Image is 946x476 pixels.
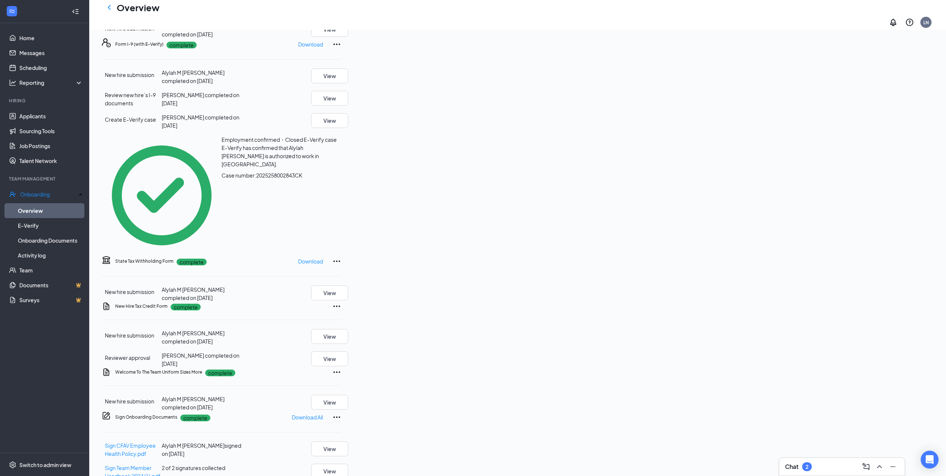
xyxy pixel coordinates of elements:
svg: ChevronUp [875,462,884,471]
svg: Collapse [72,8,79,15]
h5: Sign Onboarding Documents [115,414,177,421]
button: View [311,441,348,456]
svg: Ellipses [332,413,341,422]
button: ChevronUp [874,461,885,473]
button: View [311,113,348,128]
h5: New Hire Tax Credit Form [115,303,168,310]
svg: Notifications [889,18,898,27]
h5: Form I-9 (with E-Verify) [115,41,164,48]
button: Download [298,255,323,267]
span: Alylah M [PERSON_NAME] completed on [DATE] [162,396,225,410]
svg: ChevronLeft [105,3,114,12]
a: Team [19,263,83,278]
span: 2 of 2 signatures collected [162,464,225,471]
a: DocumentsCrown [19,278,83,293]
button: Download [298,38,323,50]
a: Sign CFAV Employee Health Policy.pdf [105,442,156,457]
div: Onboarding [20,191,77,198]
a: E-Verify [18,218,83,233]
button: View [311,68,348,83]
span: Employment confirmed・Closed E-Verify case [222,136,337,143]
a: SurveysCrown [19,293,83,307]
span: Review new hire’s I-9 documents [105,92,156,106]
div: Alylah M [PERSON_NAME] signed on [DATE] [162,441,242,458]
div: Switch to admin view [19,461,71,469]
span: Create E-Verify case [105,116,156,123]
svg: UserCheck [9,191,16,198]
button: View [311,351,348,366]
a: Sourcing Tools [19,124,83,138]
button: View [311,91,348,106]
div: LN [923,19,929,26]
svg: Ellipses [332,368,341,377]
p: complete [171,304,201,310]
span: Alylah M [PERSON_NAME] completed on [DATE] [162,286,225,301]
svg: Minimize [888,462,897,471]
span: Alylah M [PERSON_NAME] completed on [DATE] [162,330,225,345]
svg: TaxGovernmentIcon [102,255,111,264]
svg: Settings [9,461,16,469]
span: Alylah M [PERSON_NAME] completed on [DATE] [162,23,225,38]
div: 2 [805,464,808,470]
svg: Ellipses [332,302,341,311]
h5: State Tax Withholding Form [115,258,174,265]
span: Alylah M [PERSON_NAME] completed on [DATE] [162,69,225,84]
svg: ComposeMessage [862,462,871,471]
a: Talent Network [19,153,83,168]
p: complete [177,259,207,265]
h1: Overview [117,1,159,14]
a: Job Postings [19,138,83,153]
span: E-Verify has confirmed that Alylah [PERSON_NAME] is authorized to work in [GEOGRAPHIC_DATA]. [222,144,319,167]
button: Download All [291,411,323,423]
a: Applicants [19,109,83,124]
div: Reporting [19,79,83,86]
div: Team Management [9,176,81,182]
a: Activity log [18,248,83,263]
span: New hire submission [105,25,154,32]
svg: Analysis [9,79,16,86]
p: complete [205,370,235,376]
svg: FormI9EVerifyIcon [102,38,111,47]
svg: QuestionInfo [905,18,914,27]
p: Download All [292,413,323,421]
p: Download [298,40,323,48]
svg: CompanyDocumentIcon [102,411,111,420]
h5: Welcome To The Team Uniform Sizes More [115,369,202,376]
span: New hire submission [105,288,154,295]
svg: WorkstreamLogo [8,7,16,15]
button: View [311,285,348,300]
a: Onboarding Documents [18,233,83,248]
a: Overview [18,203,83,218]
span: [PERSON_NAME] completed on [DATE] [162,114,239,129]
span: Case number: 2025258002843CK [222,171,302,179]
div: Hiring [9,98,81,104]
svg: CustomFormIcon [102,368,111,377]
svg: CustomFormIcon [102,302,111,311]
button: ComposeMessage [860,461,872,473]
h3: Chat [785,463,798,471]
a: Home [19,31,83,45]
svg: CheckmarkCircle [102,135,222,255]
p: complete [167,42,197,48]
svg: Ellipses [332,257,341,266]
a: Messages [19,45,83,60]
button: View [311,395,348,410]
button: Minimize [887,461,899,473]
span: Reviewer approval [105,354,150,361]
span: [PERSON_NAME] completed on [DATE] [162,352,239,367]
div: Open Intercom Messenger [921,451,939,469]
span: New hire submission [105,71,154,78]
svg: Ellipses [332,40,341,49]
span: [PERSON_NAME] completed on [DATE] [162,92,239,106]
p: complete [180,415,210,421]
a: Scheduling [19,60,83,75]
span: New hire submission [105,332,154,339]
button: View [311,329,348,344]
span: New hire submission [105,398,154,405]
p: Download [298,257,323,265]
